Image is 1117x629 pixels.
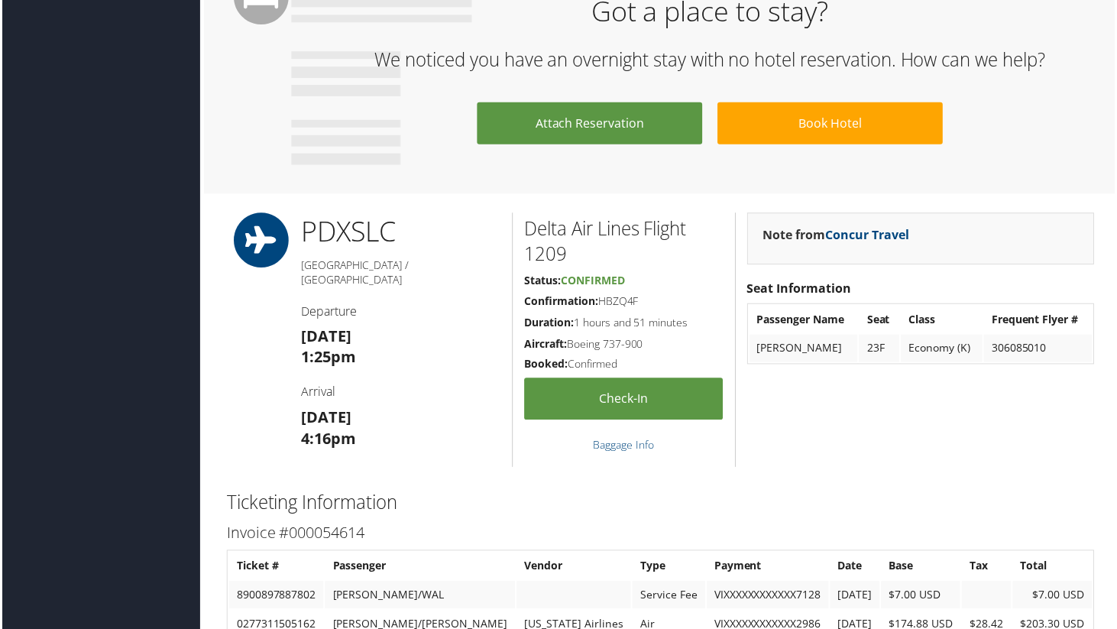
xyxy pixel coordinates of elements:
h4: Departure [299,303,500,320]
h5: HBZQ4F [524,294,724,310]
h3: Invoice #000054614 [225,524,1096,546]
strong: Booked: [524,358,568,372]
td: 8900897887802 [228,583,322,611]
strong: [DATE] [299,326,350,347]
td: [PERSON_NAME]/WAL [324,583,515,611]
h5: 1 hours and 51 minutes [524,316,724,331]
td: $7.00 USD [882,583,962,611]
a: Book Hotel [718,102,944,144]
th: Class [902,306,984,334]
th: Tax [963,554,1012,582]
strong: 1:25pm [299,348,355,368]
h1: PDX SLC [299,213,500,251]
strong: Seat Information [748,280,853,297]
a: Concur Travel [827,227,911,244]
th: Total [1015,554,1094,582]
a: Check-in [524,379,724,421]
td: VIXXXXXXXXXXXX7128 [707,583,830,611]
td: [PERSON_NAME] [750,336,860,363]
h4: Arrival [299,384,500,401]
td: 306085010 [986,336,1094,363]
h5: Boeing 737-900 [524,337,724,352]
td: $7.00 USD [1015,583,1094,611]
a: Baggage Info [594,439,655,453]
strong: Confirmation: [524,294,598,309]
strong: Status: [524,274,561,288]
th: Payment [707,554,830,582]
th: Seat [860,306,901,334]
h2: Ticketing Information [225,491,1096,517]
h5: Confirmed [524,358,724,373]
th: Type [633,554,705,582]
strong: 4:16pm [299,430,355,450]
th: Ticket # [228,554,322,582]
th: Passenger Name [750,306,860,334]
h5: [GEOGRAPHIC_DATA] / [GEOGRAPHIC_DATA] [299,258,500,288]
th: Base [882,554,962,582]
strong: Aircraft: [524,337,567,352]
th: Frequent Flyer # [986,306,1094,334]
h2: Delta Air Lines Flight 1209 [524,216,724,267]
strong: Duration: [524,316,574,330]
a: Attach Reservation [477,102,703,144]
th: Date [831,554,881,582]
td: 23F [860,336,901,363]
span: Confirmed [561,274,625,288]
td: Economy (K) [902,336,984,363]
th: Vendor [516,554,631,582]
td: Service Fee [633,583,705,611]
th: Passenger [324,554,515,582]
strong: Note from [764,227,911,244]
td: [DATE] [831,583,881,611]
strong: [DATE] [299,408,350,429]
